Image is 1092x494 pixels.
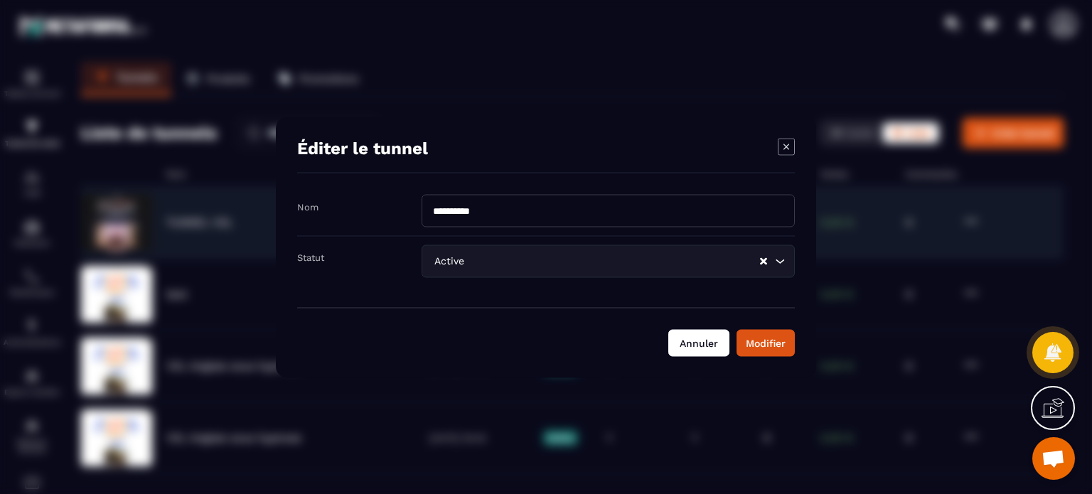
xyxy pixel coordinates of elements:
[297,252,324,262] label: Statut
[737,329,795,356] button: Modifier
[422,245,795,277] div: Search for option
[297,138,428,158] h4: Éditer le tunnel
[297,201,318,212] label: Nom
[668,329,729,356] button: Annuler
[746,335,786,350] div: Modifier
[760,256,767,267] button: Clear Selected
[1032,437,1075,480] a: Ouvrir le chat
[431,253,467,269] span: Active
[467,253,759,269] input: Search for option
